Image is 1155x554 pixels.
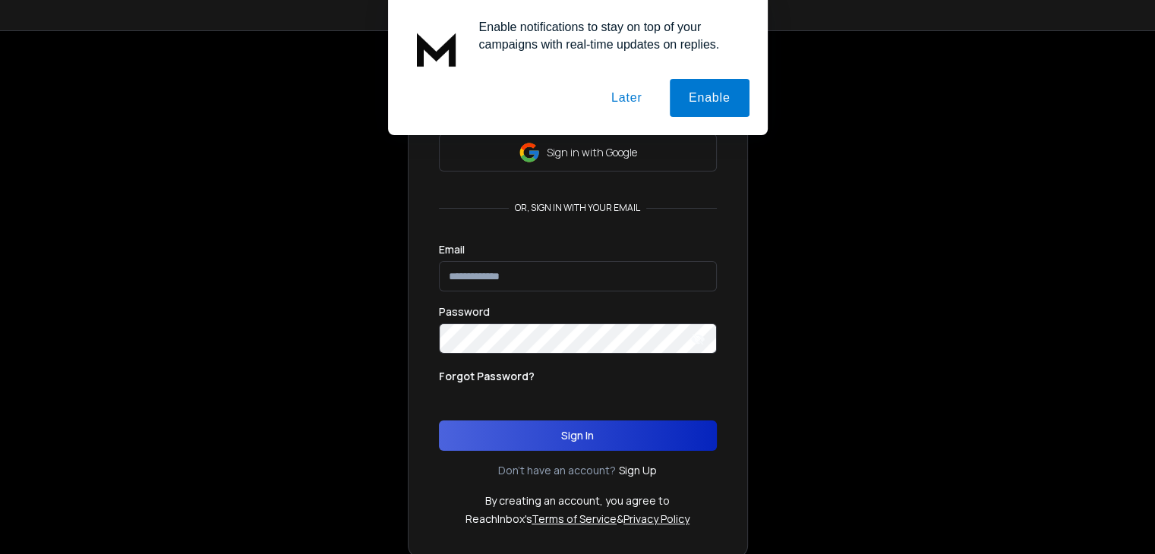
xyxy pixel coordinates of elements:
[465,512,690,527] p: ReachInbox's &
[439,369,535,384] p: Forgot Password?
[623,512,690,526] a: Privacy Policy
[592,79,661,117] button: Later
[439,134,717,172] button: Sign in with Google
[467,18,749,53] div: Enable notifications to stay on top of your campaigns with real-time updates on replies.
[619,463,657,478] a: Sign Up
[485,493,670,508] p: By creating an account, you agree to
[406,18,467,79] img: notification icon
[439,244,465,255] label: Email
[509,202,646,214] p: or, sign in with your email
[498,463,616,478] p: Don't have an account?
[439,420,717,451] button: Sign In
[670,79,749,117] button: Enable
[547,145,637,160] p: Sign in with Google
[439,307,490,317] label: Password
[532,512,617,526] a: Terms of Service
